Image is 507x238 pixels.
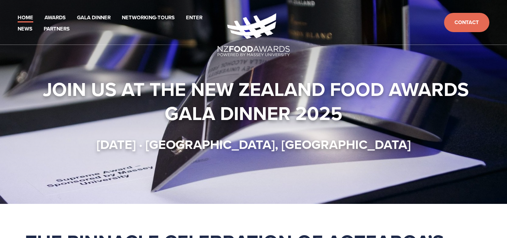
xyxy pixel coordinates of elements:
[18,13,33,22] a: Home
[97,135,411,154] strong: [DATE] · [GEOGRAPHIC_DATA], [GEOGRAPHIC_DATA]
[122,13,175,22] a: Networking-Tours
[77,13,111,22] a: Gala Dinner
[444,13,489,33] a: Contact
[186,13,202,22] a: Enter
[43,75,474,127] strong: Join us at the New Zealand Food Awards Gala Dinner 2025
[18,24,32,34] a: News
[44,24,70,34] a: Partners
[44,13,66,22] a: Awards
